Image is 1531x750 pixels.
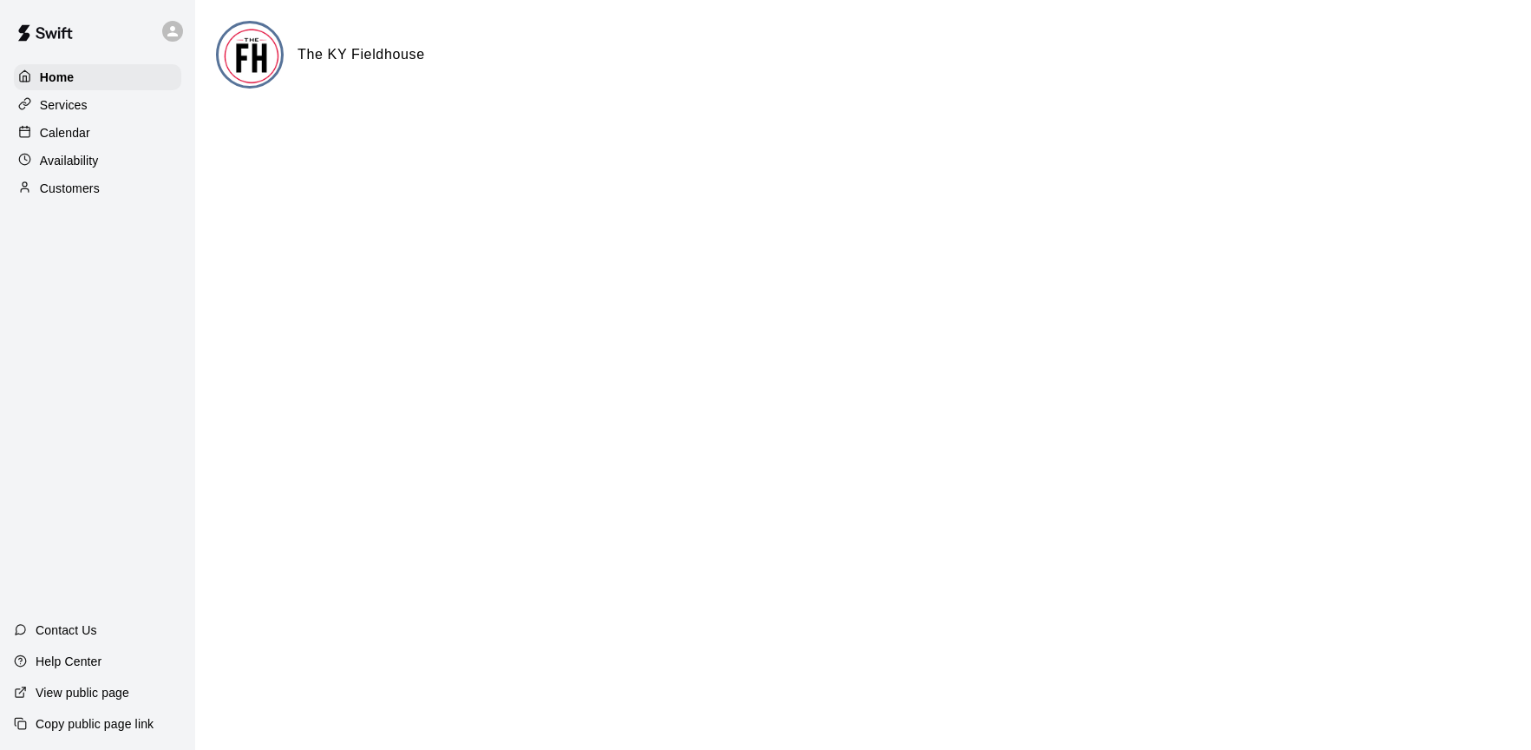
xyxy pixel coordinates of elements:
[14,175,181,201] a: Customers
[14,64,181,90] a: Home
[40,69,75,86] p: Home
[14,148,181,174] a: Availability
[40,152,99,169] p: Availability
[36,653,101,670] p: Help Center
[40,96,88,114] p: Services
[14,120,181,146] a: Calendar
[14,92,181,118] a: Services
[40,180,100,197] p: Customers
[36,715,154,733] p: Copy public page link
[219,23,284,89] img: The KY Fieldhouse logo
[36,684,129,701] p: View public page
[298,43,425,66] h6: The KY Fieldhouse
[36,622,97,639] p: Contact Us
[40,124,90,141] p: Calendar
